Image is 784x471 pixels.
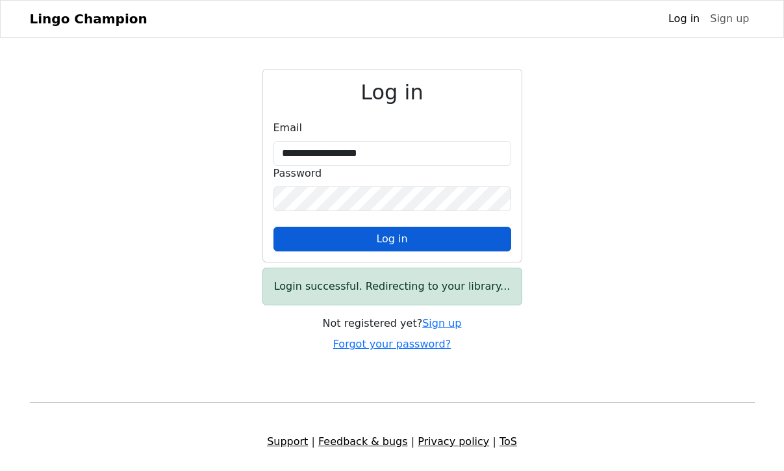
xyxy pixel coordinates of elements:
a: Log in [663,6,705,32]
span: Log in [376,233,407,245]
a: Sign up [705,6,754,32]
label: Password [273,166,322,181]
div: | | | [22,434,763,450]
h2: Log in [273,80,511,105]
button: Log in [273,227,511,251]
div: Not registered yet? [262,316,522,331]
div: Login successful. Redirecting to your library... [262,268,522,305]
label: Email [273,120,302,136]
a: Privacy policy [418,435,489,448]
a: Forgot your password? [333,338,451,350]
a: ToS [499,435,517,448]
a: Support [267,435,308,448]
a: Sign up [422,317,461,329]
a: Lingo Champion [30,6,147,32]
a: Feedback & bugs [318,435,408,448]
